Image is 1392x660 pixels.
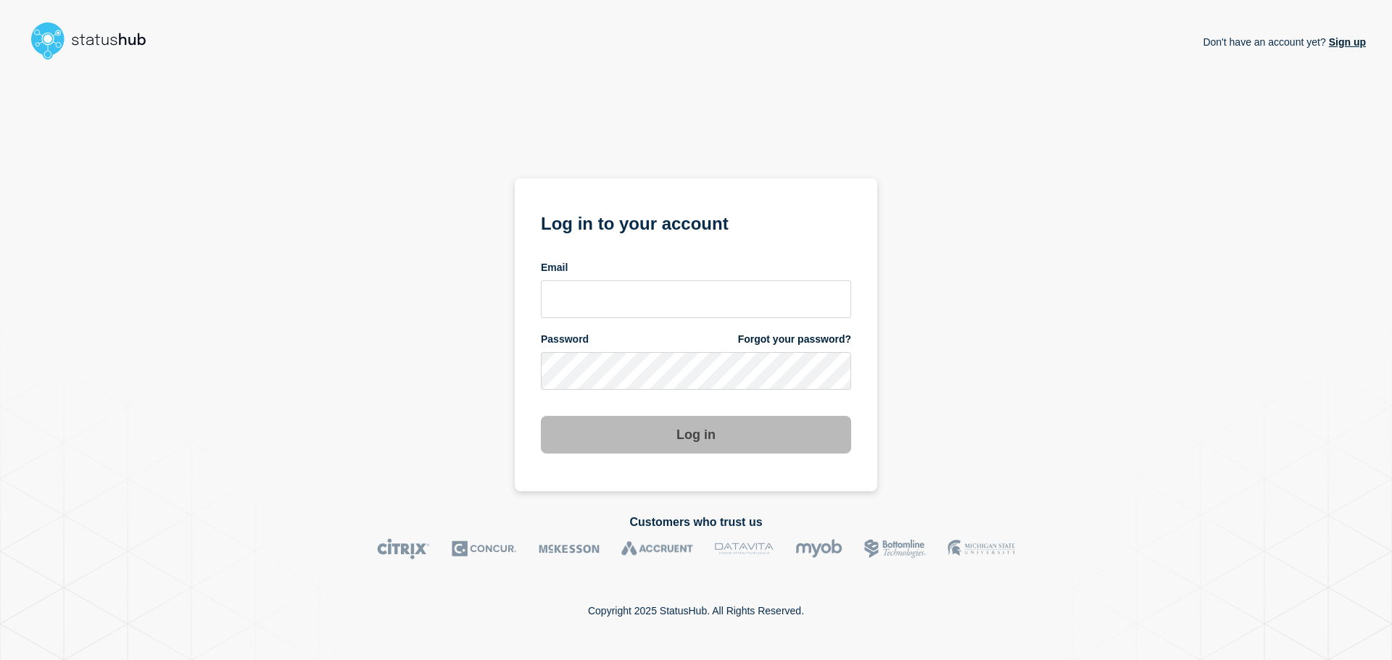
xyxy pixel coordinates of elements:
[377,538,430,559] img: Citrix logo
[26,516,1366,529] h2: Customers who trust us
[541,261,568,275] span: Email
[948,538,1015,559] img: MSU logo
[541,416,851,454] button: Log in
[864,538,926,559] img: Bottomline logo
[1326,36,1366,48] a: Sign up
[452,538,517,559] img: Concur logo
[26,17,164,64] img: StatusHub logo
[541,352,851,390] input: password input
[541,209,851,235] h1: Log in to your account
[795,538,842,559] img: myob logo
[541,280,851,318] input: email input
[715,538,774,559] img: DataVita logo
[621,538,693,559] img: Accruent logo
[738,333,851,346] a: Forgot your password?
[539,538,600,559] img: McKesson logo
[1203,25,1366,59] p: Don't have an account yet?
[541,333,589,346] span: Password
[588,605,804,617] p: Copyright 2025 StatusHub. All Rights Reserved.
